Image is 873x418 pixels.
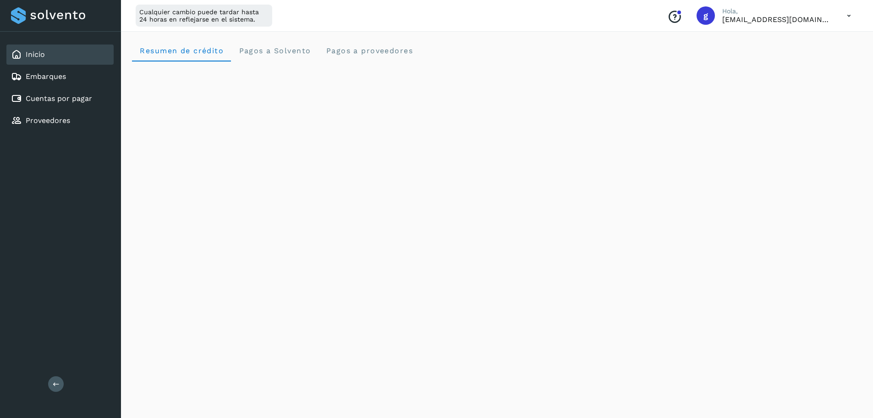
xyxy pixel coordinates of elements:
p: Hola, [722,7,832,15]
div: Embarques [6,67,114,87]
a: Cuentas por pagar [26,94,92,103]
span: Pagos a proveedores [325,46,413,55]
a: Embarques [26,72,66,81]
a: Inicio [26,50,45,59]
span: Pagos a Solvento [238,46,311,55]
div: Cuentas por pagar [6,89,114,109]
div: Proveedores [6,111,114,131]
p: garvizu@joffroy.com [722,15,832,24]
div: Cualquier cambio puede tardar hasta 24 horas en reflejarse en el sistema. [136,5,272,27]
a: Proveedores [26,116,70,125]
div: Inicio [6,45,114,65]
span: Resumen de crédito [139,46,224,55]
